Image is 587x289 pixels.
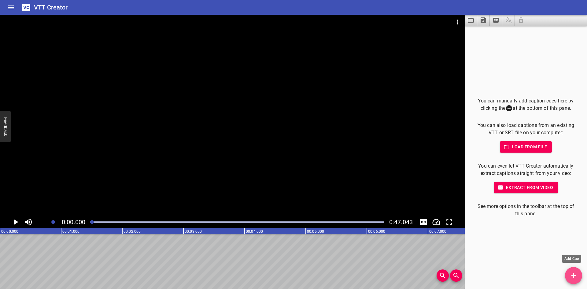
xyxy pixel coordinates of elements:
span: Load from file [505,143,547,151]
button: Load from file [500,141,552,153]
svg: Load captions from file [467,17,474,24]
text: 00:00.000 [1,229,18,234]
span: Extract from video [499,184,553,191]
text: 00:03.000 [185,229,202,234]
svg: Save captions to file [480,17,487,24]
text: 00:02.000 [124,229,141,234]
p: See more options in the toolbar at the top of this pane. [474,203,577,217]
button: Change Playback Speed [430,216,442,228]
text: 00:07.000 [429,229,446,234]
button: Play/Pause [10,216,21,228]
button: Save captions to file [477,15,490,26]
p: You can also load captions from an existing VTT or SRT file on your computer: [474,122,577,136]
text: 00:04.000 [246,229,263,234]
button: Toggle fullscreen [443,216,455,228]
div: Play progress [90,221,384,223]
div: Hide/Show Captions [418,216,429,228]
span: Current Time [62,218,85,226]
p: You can manually add caption cues here by clicking the at the bottom of this pane. [474,97,577,112]
button: Zoom Out [450,269,462,282]
text: 00:01.000 [62,229,79,234]
button: Load captions from file [465,15,477,26]
span: Video Duration [389,218,413,226]
button: Extract captions from video [490,15,502,26]
button: Video Options [450,15,465,29]
button: Add Cue [565,267,582,284]
text: 00:06.000 [368,229,385,234]
svg: Extract captions from video [492,17,500,24]
button: Toggle mute [23,216,34,228]
button: Zoom In [437,269,449,282]
h6: VTT Creator [34,2,68,12]
button: Toggle captions [418,216,429,228]
span: Set video volume [51,220,55,224]
p: You can even let VTT Creator automatically extract captions straight from your video: [474,162,577,177]
text: 00:05.000 [307,229,324,234]
button: Extract from video [494,182,558,193]
span: Add some captions below, then you can translate them. [502,15,515,26]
